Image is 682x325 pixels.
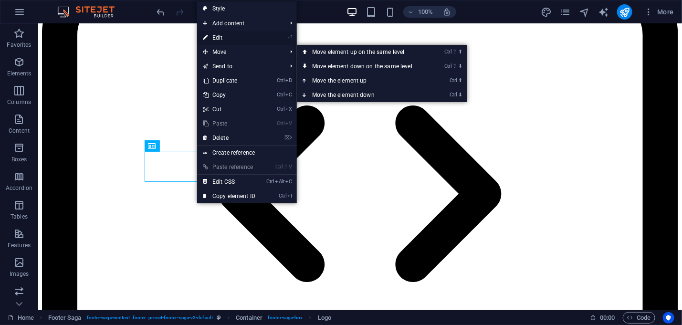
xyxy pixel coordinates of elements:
[277,92,284,98] i: Ctrl
[10,270,29,278] p: Images
[85,312,213,324] span: . footer-saga-content .footer .preset-footer-saga-v3-default
[297,73,431,88] a: Ctrl⬆Move the element up
[297,45,431,59] a: Ctrl⇧⬆Move element up on the same level
[284,135,292,141] i: ⌦
[266,312,303,324] span: . footer-saga-box
[418,6,433,18] h6: 100%
[285,77,292,84] i: D
[287,193,292,199] i: I
[318,312,331,324] span: Click to select. Double-click to edit
[7,98,31,106] p: Columns
[277,77,284,84] i: Ctrl
[285,92,292,98] i: C
[444,49,452,55] i: Ctrl
[6,184,32,192] p: Accordion
[279,193,286,199] i: Ctrl
[560,6,571,18] button: pages
[277,120,284,126] i: Ctrl
[663,312,674,324] button: Usercentrics
[403,6,437,18] button: 100%
[197,1,297,16] a: Style
[560,7,571,18] i: Pages (Ctrl+Alt+S)
[579,7,590,18] i: Navigator
[289,164,292,170] i: V
[197,189,261,203] a: CtrlICopy element ID
[236,312,262,324] span: Click to select. Double-click to edit
[541,7,552,18] i: Design (Ctrl+Alt+Y)
[8,312,34,324] a: Click to cancel selection. Double-click to open Pages
[197,160,261,174] a: Ctrl⇧VPaste reference
[453,49,457,55] i: ⇧
[297,59,431,73] a: Ctrl⇧⬇Move element down on the same level
[541,6,552,18] button: design
[285,120,292,126] i: V
[297,88,431,102] a: Ctrl⬇Move the element down
[453,63,457,69] i: ⇧
[197,88,261,102] a: CtrlCCopy
[285,106,292,112] i: X
[623,312,655,324] button: Code
[450,92,457,98] i: Ctrl
[627,312,651,324] span: Code
[444,63,452,69] i: Ctrl
[197,131,261,145] a: ⌦Delete
[450,77,457,84] i: Ctrl
[267,178,274,185] i: Ctrl
[7,41,31,49] p: Favorites
[217,315,221,320] i: This element is a customizable preset
[619,7,630,18] i: Publish
[644,7,674,17] span: More
[11,156,27,163] p: Boxes
[598,6,609,18] button: text_generator
[458,77,462,84] i: ⬆
[275,178,284,185] i: Alt
[48,312,332,324] nav: breadcrumb
[458,63,462,69] i: ⬇
[197,45,283,59] span: Move
[458,49,462,55] i: ⬆
[155,6,167,18] button: undo
[197,31,261,45] a: ⏎Edit
[197,16,283,31] span: Add content
[8,241,31,249] p: Features
[9,127,30,135] p: Content
[285,178,292,185] i: C
[442,8,451,16] i: On resize automatically adjust zoom level to fit chosen device.
[10,213,28,220] p: Tables
[197,102,261,116] a: CtrlXCut
[197,116,261,131] a: CtrlVPaste
[607,314,608,321] span: :
[197,175,261,189] a: CtrlAltCEdit CSS
[275,164,283,170] i: Ctrl
[7,70,31,77] p: Elements
[598,7,609,18] i: AI Writer
[288,34,292,41] i: ⏎
[579,6,590,18] button: navigator
[197,146,297,160] a: Create reference
[284,164,288,170] i: ⇧
[600,312,615,324] span: 00 00
[197,59,283,73] a: Send to
[156,7,167,18] i: Undo: Change text (Ctrl+Z)
[617,4,632,20] button: publish
[197,73,261,88] a: CtrlDDuplicate
[640,4,678,20] button: More
[48,312,82,324] span: Click to select. Double-click to edit
[277,106,284,112] i: Ctrl
[458,92,462,98] i: ⬇
[55,6,126,18] img: Editor Logo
